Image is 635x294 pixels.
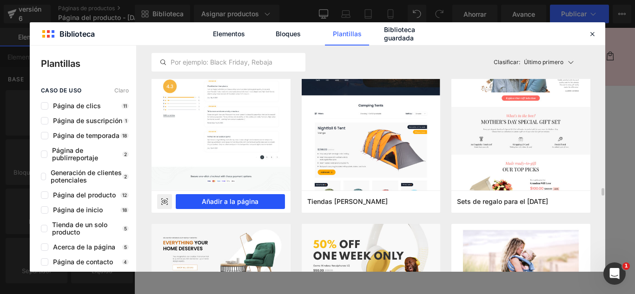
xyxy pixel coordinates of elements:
font: Claro [114,87,129,94]
font: Sets de regalo para el [DATE] [457,197,548,205]
font: Añadir a la cesta [386,219,453,229]
button: Añadir a la cesta [372,213,467,235]
font: Tienda de un solo producto [52,221,107,236]
div: Avance [157,194,172,209]
font: Catálogo [52,27,82,35]
font: Página del producto [53,191,116,199]
font: 1 [125,118,127,124]
font: Página de temporada [53,131,119,139]
font: 11 [123,103,127,109]
font: S/. 99.00 [424,114,456,123]
font: 12 [122,192,127,198]
font: S/. 165.00 [383,114,419,123]
font: Página de contacto [53,258,113,266]
font: Tiendas [PERSON_NAME] [307,197,388,205]
a: Contacto [87,21,129,41]
font: Clasificar: [494,59,520,65]
font: Contacto [93,27,123,35]
font: Plantillas [41,58,80,69]
font: Inicio [23,27,40,35]
button: Añadir a la página [176,194,285,209]
font: Página de suscripción [53,117,122,124]
button: Clasificar:Último primero [490,53,591,72]
font: Biblioteca guardada [384,26,415,42]
font: Añadir a la página [202,197,258,205]
font: Último primero [524,59,563,65]
font: 18 [122,133,127,138]
img: ALAMBRE [64,93,222,250]
iframe: Chat en vivo de Intercom [603,262,626,285]
a: Catálogo [46,21,88,41]
font: caso de uso [41,87,81,94]
a: Inicio [18,21,46,41]
font: ALAMBRE [397,97,443,110]
font: 5 [124,244,127,250]
img: Exclusiva Perú [233,4,326,59]
font: Página de publirreportaje [52,146,98,162]
span: Sets de regalo para el Día de la Madre [457,197,548,206]
font: 2 [124,151,127,157]
font: Título [288,140,307,149]
font: Plantillas [333,30,362,38]
font: Título predeterminado [298,157,377,166]
font: Generación de clientes potenciales [51,169,122,184]
summary: Búsqueda [483,21,504,42]
font: Elementos [213,30,245,38]
font: Bloques [276,30,301,38]
input: Por ejemplo: Black Friday, Rebajas,... [152,57,305,68]
font: 18 [122,207,127,213]
font: Página de inicio [53,206,103,214]
font: Cantidad [403,178,437,187]
font: 4 [124,259,127,265]
font: Página de clics [53,102,101,110]
font: 2 [124,174,127,179]
span: Tiendas de campaña [307,197,388,206]
font: 1 [624,263,628,269]
font: 5 [124,226,127,231]
a: ALAMBRE [397,98,443,109]
font: Acerca de la página [53,243,115,251]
